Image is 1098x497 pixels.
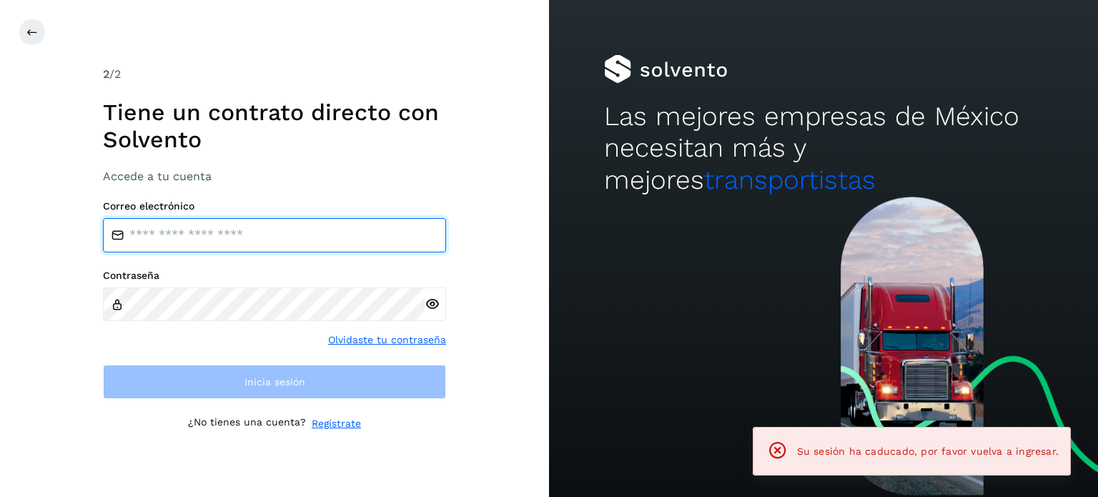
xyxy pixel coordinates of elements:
span: 2 [103,67,109,81]
span: Inicia sesión [244,377,305,387]
p: ¿No tienes una cuenta? [188,416,306,431]
h3: Accede a tu cuenta [103,169,446,183]
a: Regístrate [312,416,361,431]
label: Correo electrónico [103,200,446,212]
h2: Las mejores empresas de México necesitan más y mejores [604,101,1043,196]
h1: Tiene un contrato directo con Solvento [103,99,446,154]
span: transportistas [704,164,876,195]
span: Su sesión ha caducado, por favor vuelva a ingresar. [797,446,1059,457]
a: Olvidaste tu contraseña [328,333,446,348]
div: /2 [103,66,446,83]
button: Inicia sesión [103,365,446,399]
label: Contraseña [103,270,446,282]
